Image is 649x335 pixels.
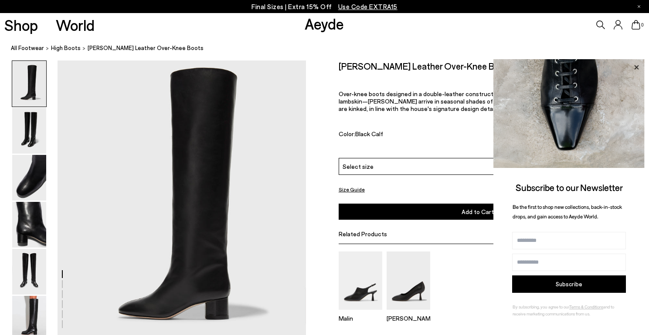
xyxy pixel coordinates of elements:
[12,108,46,154] img: Willa Leather Over-Knee Boots - Image 2
[12,155,46,201] img: Willa Leather Over-Knee Boots - Image 3
[632,20,640,30] a: 0
[339,90,617,112] p: Over-knee boots designed in a double-leather construction—crafted from calfskin and fully lined i...
[339,230,387,238] span: Related Products
[513,304,569,309] span: By subscribing, you agree to our
[88,44,204,53] span: [PERSON_NAME] Leather Over-Knee Boots
[569,304,603,309] a: Terms & Conditions
[640,23,645,27] span: 0
[11,37,649,60] nav: breadcrumb
[12,249,46,295] img: Willa Leather Over-Knee Boots - Image 5
[339,204,617,220] button: Add to Cart
[343,162,374,171] span: Select size
[339,130,576,140] div: Color:
[355,130,383,137] span: Black Calf
[339,60,513,71] h2: [PERSON_NAME] Leather Over-Knee Boots
[387,315,430,322] p: [PERSON_NAME]
[12,61,46,107] img: Willa Leather Over-Knee Boots - Image 1
[493,59,645,168] img: ca3f721fb6ff708a270709c41d776025.jpg
[512,275,626,293] button: Subscribe
[251,1,398,12] p: Final Sizes | Extra 15% Off
[305,14,344,33] a: Aeyde
[11,44,44,53] a: All Footwear
[56,17,95,33] a: World
[51,44,81,51] span: High Boots
[339,315,382,322] p: Malin
[338,3,398,10] span: Navigate to /collections/ss25-final-sizes
[513,204,622,220] span: Be the first to shop new collections, back-in-stock drops, and gain access to Aeyde World.
[12,202,46,248] img: Willa Leather Over-Knee Boots - Image 4
[339,251,382,309] img: Malin Slingback Mules
[387,251,430,309] img: Giotta Round-Toe Pumps
[462,208,494,215] span: Add to Cart
[339,304,382,322] a: Malin Slingback Mules Malin
[387,304,430,322] a: Giotta Round-Toe Pumps [PERSON_NAME]
[516,182,623,193] span: Subscribe to our Newsletter
[339,184,365,195] button: Size Guide
[4,17,38,33] a: Shop
[51,44,81,53] a: High Boots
